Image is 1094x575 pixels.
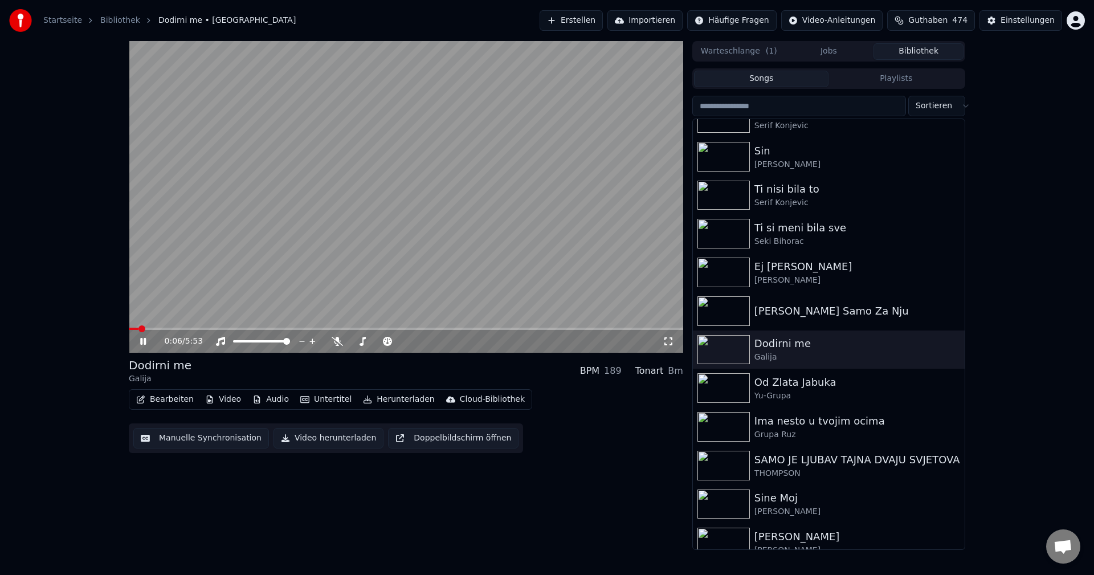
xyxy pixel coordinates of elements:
div: / [165,336,192,347]
div: Galija [129,373,191,385]
button: Häufige Fragen [687,10,777,31]
button: Songs [694,71,829,87]
div: Tonart [635,364,664,378]
div: Dodirni me [754,336,960,352]
div: Ti nisi bila to [754,181,960,197]
button: Bearbeiten [132,392,198,407]
span: Guthaben [908,15,948,26]
button: Guthaben474 [887,10,975,31]
div: Einstellungen [1001,15,1055,26]
div: Chat öffnen [1046,529,1080,564]
span: ( 1 ) [766,46,777,57]
div: SAMO JE LJUBAV TAJNA DVAJU SVJETOVA [754,452,960,468]
button: Playlists [828,71,964,87]
div: THOMPSON [754,468,960,479]
button: Jobs [784,43,874,60]
span: Dodirni me • [GEOGRAPHIC_DATA] [158,15,296,26]
div: Od Zlata Jabuka [754,374,960,390]
button: Untertitel [296,392,356,407]
div: [PERSON_NAME] Samo Za Nju [754,303,960,319]
button: Video-Anleitungen [781,10,883,31]
img: youka [9,9,32,32]
button: Audio [248,392,293,407]
a: Bibliothek [100,15,140,26]
button: Importieren [607,10,683,31]
div: Sine Moj [754,490,960,506]
button: Warteschlange [694,43,784,60]
div: Cloud-Bibliothek [460,394,525,405]
div: Serif Konjevic [754,197,960,209]
button: Video [201,392,246,407]
div: Ima nesto u tvojim ocima [754,413,960,429]
span: 0:06 [165,336,182,347]
div: BPM [580,364,599,378]
span: 5:53 [185,336,203,347]
div: Seki Bihorac [754,236,960,247]
span: 474 [952,15,968,26]
nav: breadcrumb [43,15,296,26]
div: Galija [754,352,960,363]
div: [PERSON_NAME] [754,159,960,170]
button: Erstellen [540,10,603,31]
div: Grupa Ruz [754,429,960,441]
a: Startseite [43,15,82,26]
button: Doppelbildschirm öffnen [388,428,519,448]
div: Serif Konjevic [754,120,960,132]
div: Yu-Grupa [754,390,960,402]
div: Ti si meni bila sve [754,220,960,236]
button: Manuelle Synchronisation [133,428,269,448]
span: Sortieren [916,100,952,112]
div: [PERSON_NAME] [754,275,960,286]
button: Bibliothek [873,43,964,60]
div: [PERSON_NAME] [754,529,960,545]
div: Dodirni me [129,357,191,373]
div: 189 [604,364,622,378]
button: Herunterladen [358,392,439,407]
div: [PERSON_NAME] [754,545,960,556]
div: Bm [668,364,683,378]
div: Ej [PERSON_NAME] [754,259,960,275]
div: Sin [754,143,960,159]
div: [PERSON_NAME] [754,506,960,517]
button: Video herunterladen [273,428,383,448]
button: Einstellungen [979,10,1062,31]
